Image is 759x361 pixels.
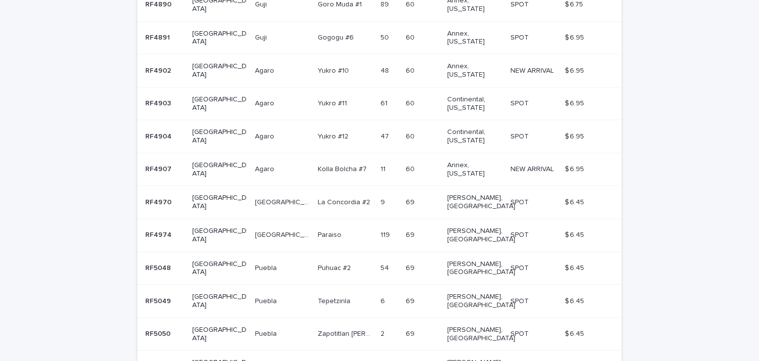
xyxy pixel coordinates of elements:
[145,131,173,141] p: RF4904
[145,262,173,272] p: RF5048
[137,87,622,120] tr: RF4903RF4903 [GEOGRAPHIC_DATA]AgaroAgaro Yukro #11Yukro #11 6161 6060 Continental, [US_STATE] SPO...
[137,186,622,219] tr: RF4970RF4970 [GEOGRAPHIC_DATA][GEOGRAPHIC_DATA][GEOGRAPHIC_DATA] La Concordia #2La Concordia #2 9...
[510,295,531,306] p: SPOT
[565,163,586,174] p: $ 6.95
[380,163,387,174] p: 11
[406,229,417,239] p: 69
[255,97,276,108] p: Agaro
[565,65,586,75] p: $ 6.95
[510,262,531,272] p: SPOT
[380,196,387,207] p: 9
[192,161,247,178] p: [GEOGRAPHIC_DATA]
[565,97,586,108] p: $ 6.95
[510,97,531,108] p: SPOT
[510,328,531,338] p: SPOT
[192,326,247,343] p: [GEOGRAPHIC_DATA]
[406,163,417,174] p: 60
[145,97,173,108] p: RF4903
[145,196,173,207] p: RF4970
[565,295,586,306] p: $ 6.45
[510,196,531,207] p: SPOT
[406,328,417,338] p: 69
[137,54,622,88] tr: RF4902RF4902 [GEOGRAPHIC_DATA]AgaroAgaro Yukro #10Yukro #10 4848 6060 Annex, [US_STATE] NEW ARRIV...
[380,32,391,42] p: 50
[565,229,586,239] p: $ 6.45
[192,260,247,277] p: [GEOGRAPHIC_DATA]
[406,65,417,75] p: 60
[510,229,531,239] p: SPOT
[380,97,389,108] p: 61
[145,65,173,75] p: RF4902
[565,32,586,42] p: $ 6.95
[318,229,343,239] p: Paraiso
[255,65,276,75] p: Agaro
[137,153,622,186] tr: RF4907RF4907 [GEOGRAPHIC_DATA]AgaroAgaro Kolla Bolcha #7Kolla Bolcha #7 1111 6060 Annex, [US_STAT...
[192,227,247,244] p: [GEOGRAPHIC_DATA]
[255,262,279,272] p: Puebla
[406,196,417,207] p: 69
[318,295,352,306] p: Tepetzinla
[255,196,312,207] p: [GEOGRAPHIC_DATA]
[137,120,622,153] tr: RF4904RF4904 [GEOGRAPHIC_DATA]AgaroAgaro Yukro #12Yukro #12 4747 6060 Continental, [US_STATE] SPO...
[145,229,173,239] p: RF4974
[145,32,172,42] p: RF4891
[192,293,247,310] p: [GEOGRAPHIC_DATA]
[137,252,622,285] tr: RF5048RF5048 [GEOGRAPHIC_DATA]PueblaPuebla Puhuac #2Puhuac #2 5454 6969 [PERSON_NAME], [GEOGRAPHI...
[318,65,351,75] p: Yukro #10
[192,128,247,145] p: [GEOGRAPHIC_DATA]
[137,219,622,252] tr: RF4974RF4974 [GEOGRAPHIC_DATA][GEOGRAPHIC_DATA][GEOGRAPHIC_DATA] ParaisoParaiso 119119 6969 [PERS...
[145,328,172,338] p: RF5050
[380,229,392,239] p: 119
[318,328,374,338] p: Zapotitlan de Mendez
[565,328,586,338] p: $ 6.45
[406,295,417,306] p: 69
[192,62,247,79] p: [GEOGRAPHIC_DATA]
[318,131,350,141] p: Yukro #12
[255,295,279,306] p: Puebla
[565,262,586,272] p: $ 6.45
[318,163,369,174] p: Kolla Bolcha #7
[380,131,391,141] p: 47
[192,30,247,46] p: [GEOGRAPHIC_DATA]
[510,131,531,141] p: SPOT
[380,262,391,272] p: 54
[318,262,353,272] p: Puhuac #2
[145,295,173,306] p: RF5049
[510,65,556,75] p: NEW ARRIVAL
[565,196,586,207] p: $ 6.45
[318,97,349,108] p: Yukro #11
[137,21,622,54] tr: RF4891RF4891 [GEOGRAPHIC_DATA]GujiGuji Gogogu #6Gogogu #6 5050 6060 Annex, [US_STATE] SPOTSPOT $ ...
[510,163,556,174] p: NEW ARRIVAL
[255,163,276,174] p: Agaro
[406,97,417,108] p: 60
[406,32,417,42] p: 60
[137,317,622,351] tr: RF5050RF5050 [GEOGRAPHIC_DATA]PueblaPuebla Zapotitlan [PERSON_NAME]Zapotitlan [PERSON_NAME] 22 69...
[255,328,279,338] p: Puebla
[192,194,247,211] p: [GEOGRAPHIC_DATA]
[406,262,417,272] p: 69
[406,131,417,141] p: 60
[255,32,269,42] p: Guji
[255,131,276,141] p: Agaro
[192,95,247,112] p: [GEOGRAPHIC_DATA]
[137,285,622,318] tr: RF5049RF5049 [GEOGRAPHIC_DATA]PueblaPuebla TepetzinlaTepetzinla 66 6969 [PERSON_NAME], [GEOGRAPHI...
[565,131,586,141] p: $ 6.95
[380,295,387,306] p: 6
[318,196,372,207] p: La Concordia #2
[380,65,391,75] p: 48
[380,328,386,338] p: 2
[145,163,173,174] p: RF4907
[318,32,356,42] p: Gogogu #6
[510,32,531,42] p: SPOT
[255,229,312,239] p: [GEOGRAPHIC_DATA]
